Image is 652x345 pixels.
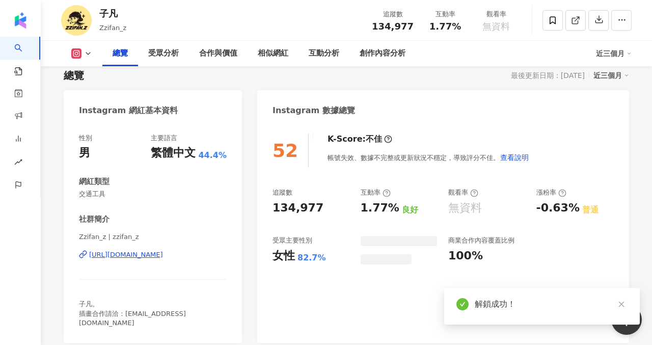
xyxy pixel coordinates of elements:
[79,134,92,143] div: 性別
[273,188,292,197] div: 追蹤數
[79,232,227,242] span: Zzifan_z | zzifan_z
[79,190,227,199] span: 交通工具
[402,204,418,216] div: 良好
[273,236,312,245] div: 受眾主要性別
[448,236,514,245] div: 商業合作內容覆蓋比例
[14,152,22,175] span: rise
[360,47,405,60] div: 創作內容分析
[593,69,629,82] div: 近三個月
[511,71,585,79] div: 最後更新日期：[DATE]
[99,7,126,20] div: 子凡
[372,21,414,32] span: 134,977
[273,200,323,216] div: 134,977
[151,134,177,143] div: 主要語言
[273,140,298,161] div: 52
[429,21,461,32] span: 1.77%
[582,204,599,216] div: 普通
[113,47,128,60] div: 總覽
[79,300,186,326] span: 子凡。 插畫合作請洽：[EMAIL_ADDRESS][DOMAIN_NAME]
[79,250,227,259] a: [URL][DOMAIN_NAME]
[199,47,237,60] div: 合作與價值
[475,298,628,310] div: 解鎖成功！
[448,248,483,264] div: 100%
[79,145,90,161] div: 男
[79,214,110,225] div: 社群簡介
[64,68,84,83] div: 總覽
[297,252,326,263] div: 82.7%
[361,200,399,216] div: 1.77%
[79,176,110,187] div: 網紅類型
[536,188,566,197] div: 漲粉率
[372,9,414,19] div: 追蹤數
[309,47,339,60] div: 互動分析
[456,298,469,310] span: check-circle
[361,188,391,197] div: 互動率
[148,47,179,60] div: 受眾分析
[328,134,392,145] div: K-Score :
[477,9,515,19] div: 觀看率
[448,200,482,216] div: 無資料
[448,188,478,197] div: 觀看率
[14,37,35,76] a: search
[482,21,510,32] span: 無資料
[61,5,92,36] img: KOL Avatar
[273,105,355,116] div: Instagram 數據總覽
[500,147,529,168] button: 查看說明
[258,47,288,60] div: 相似網紅
[536,200,580,216] div: -0.63%
[596,45,632,62] div: 近三個月
[500,153,529,162] span: 查看說明
[89,250,163,259] div: [URL][DOMAIN_NAME]
[618,301,625,308] span: close
[12,12,29,29] img: logo icon
[79,105,178,116] div: Instagram 網紅基本資料
[273,248,295,264] div: 女性
[99,24,126,32] span: Zzifan_z
[198,150,227,161] span: 44.4%
[151,145,196,161] div: 繁體中文
[328,147,529,168] div: 帳號失效、數據不完整或更新狀況不穩定，導致評分不佳。
[366,134,382,145] div: 不佳
[426,9,465,19] div: 互動率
